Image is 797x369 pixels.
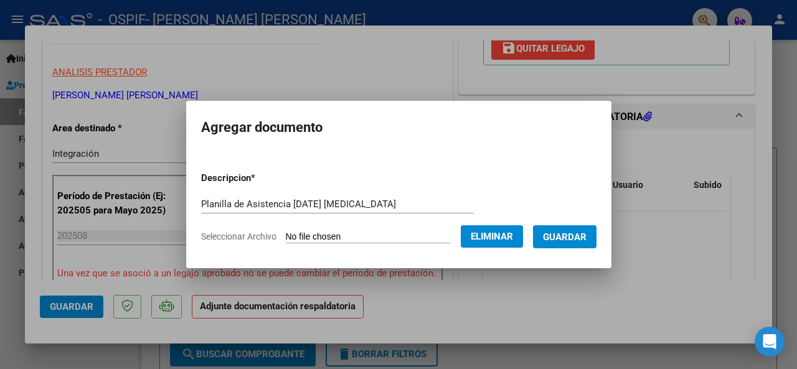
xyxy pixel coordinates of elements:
span: Eliminar [471,231,513,242]
button: Guardar [533,225,597,248]
p: Descripcion [201,171,320,185]
span: Guardar [543,231,587,243]
button: Eliminar [461,225,523,248]
div: Open Intercom Messenger [755,327,785,357]
span: Seleccionar Archivo [201,231,276,241]
h2: Agregar documento [201,116,597,139]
